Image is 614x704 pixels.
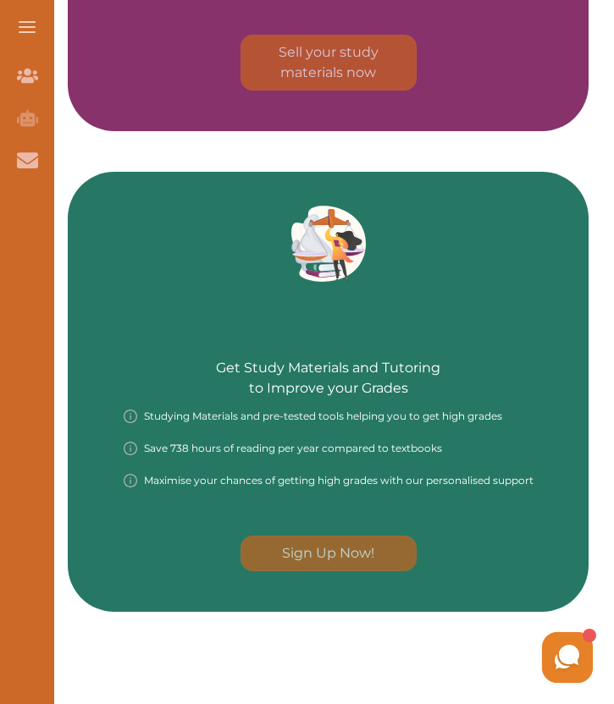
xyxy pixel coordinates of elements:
[216,311,440,399] p: Get Study Materials and Tutoring to Improve your Grades
[124,409,534,424] div: Studying Materials and pre-tested tools helping you to get high grades
[124,441,534,456] div: Save 738 hours of reading per year compared to textbooks
[291,206,366,281] img: Green card image
[207,628,597,687] iframe: HelpCrunch
[124,473,137,488] img: info-img
[282,543,374,564] p: Sign Up Now!
[124,441,137,456] img: info-img
[241,35,417,91] button: [object Object]
[248,42,409,83] p: Sell your study materials now
[124,473,534,488] div: Maximise your chances of getting high grades with our personalised support
[124,409,137,424] img: info-img
[241,536,417,571] button: [object Object]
